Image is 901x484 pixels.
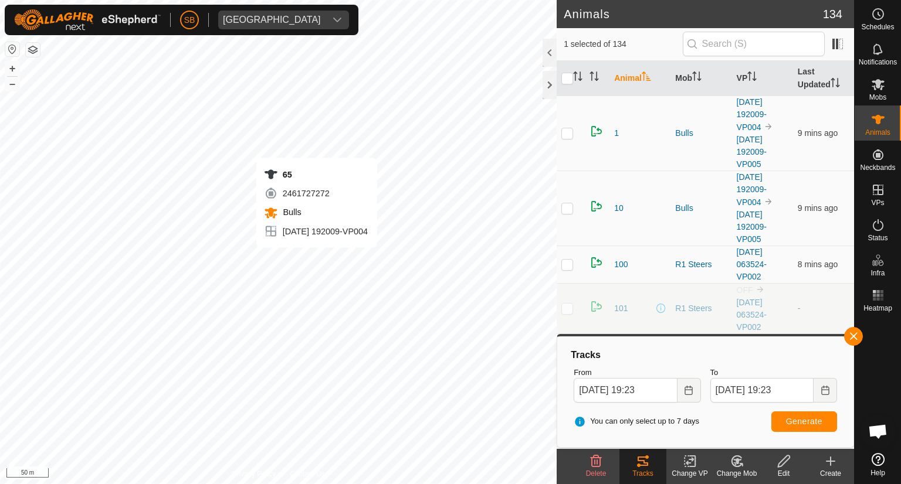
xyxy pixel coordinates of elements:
span: 1 [614,127,619,139]
label: To [710,367,837,379]
img: returning on [590,299,604,313]
th: Last Updated [793,61,854,96]
button: Generate [771,411,837,432]
span: Neckbands [860,164,895,171]
button: Reset Map [5,42,19,56]
button: – [5,77,19,91]
p-sorticon: Activate to sort [573,73,582,83]
div: dropdown trigger [326,11,349,29]
p-sorticon: Activate to sort [831,80,840,89]
a: [DATE] 192009-VP005 [737,210,767,244]
div: Bulls [675,202,727,214]
span: - [798,304,801,313]
span: Help [870,469,885,476]
span: 101 [614,302,628,315]
span: Bulls [280,207,302,217]
button: Choose Date [678,378,701,403]
img: to [764,122,773,131]
div: Tracks [569,348,842,362]
div: R1 Steers [675,258,727,271]
button: Map Layers [26,43,40,57]
span: Notifications [859,59,897,66]
h2: Animals [564,7,823,21]
span: 134 [823,5,842,23]
span: 100 [614,258,628,271]
div: Bulls [675,127,727,139]
label: From [574,367,700,379]
span: Infra [870,270,885,277]
button: + [5,62,19,76]
div: R1 Steers [675,302,727,315]
span: Animals [865,129,890,136]
span: SB [184,14,195,26]
span: Tangihanga station [218,11,326,29]
th: Mob [670,61,731,96]
th: VP [732,61,793,96]
span: 1 selected of 134 [564,38,682,50]
span: Status [868,234,888,241]
div: [DATE] 192009-VP004 [264,224,368,238]
img: returning on [590,255,604,270]
a: [DATE] 192009-VP004 [737,172,767,207]
p-sorticon: Activate to sort [642,73,651,83]
img: returning on [590,199,604,213]
span: 13 Sept 2025, 7:14 pm [798,260,838,269]
div: Create [807,468,854,479]
span: Schedules [861,23,894,30]
p-sorticon: Activate to sort [692,73,702,83]
button: Choose Date [814,378,837,403]
a: [DATE] 063524-VP002 [737,247,767,281]
div: Change VP [666,468,713,479]
span: Heatmap [863,305,892,312]
div: Edit [760,468,807,479]
input: Search (S) [683,32,825,56]
span: OFF [737,285,753,295]
span: Generate [786,417,822,426]
a: Contact Us [290,469,324,479]
img: to [756,285,765,294]
span: 13 Sept 2025, 7:14 pm [798,128,838,138]
img: returning on [590,124,604,138]
span: VPs [871,199,884,206]
a: Help [855,448,901,481]
span: Delete [586,469,607,478]
div: [GEOGRAPHIC_DATA] [223,15,321,25]
a: Privacy Policy [232,469,276,479]
div: 65 [264,168,368,182]
th: Animal [609,61,670,96]
img: to [764,197,773,206]
span: 10 [614,202,624,214]
span: You can only select up to 7 days [574,415,699,427]
p-sorticon: Activate to sort [747,73,757,83]
div: Open chat [861,414,896,449]
p-sorticon: Activate to sort [590,73,599,83]
div: Change Mob [713,468,760,479]
div: Tracks [619,468,666,479]
span: Mobs [869,94,886,101]
a: [DATE] 063524-VP002 [737,298,767,332]
img: Gallagher Logo [14,9,161,30]
a: [DATE] 192009-VP005 [737,135,767,169]
a: [DATE] 192009-VP004 [737,97,767,132]
div: 2461727272 [264,186,368,200]
span: 13 Sept 2025, 7:13 pm [798,203,838,213]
